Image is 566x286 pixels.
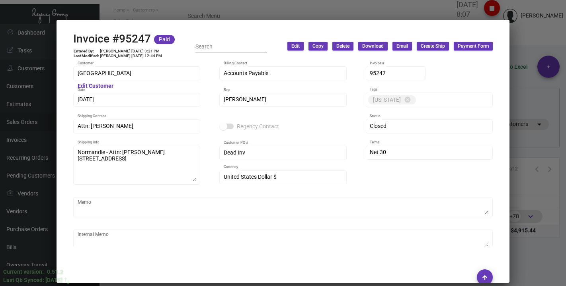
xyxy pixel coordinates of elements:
[47,268,63,276] div: 0.51.2
[73,49,100,54] td: Entered By:
[368,95,416,104] mat-chip: [US_STATE]
[396,43,408,50] span: Email
[421,43,445,50] span: Create Ship
[308,42,328,50] button: Copy
[100,54,162,58] td: [PERSON_NAME] [DATE] 12:44 PM
[362,43,384,50] span: Download
[3,268,44,276] div: Current version:
[78,83,113,89] mat-hint: Edit Customer
[154,35,175,44] mat-chip: Paid
[73,54,100,58] td: Last Modified:
[287,42,304,50] button: Edit
[312,43,324,50] span: Copy
[237,122,279,131] span: Regency Contact
[358,42,388,50] button: Download
[404,96,411,103] mat-icon: cancel
[3,276,62,284] div: Last Qb Synced: [DATE]
[370,123,386,129] span: Closed
[100,49,162,54] td: [PERSON_NAME] [DATE] 3:21 PM
[336,43,349,50] span: Delete
[417,42,449,50] button: Create Ship
[332,42,353,50] button: Delete
[73,32,151,46] h2: Invoice #95247
[454,42,493,50] button: Payment Form
[392,42,412,50] button: Email
[291,43,300,50] span: Edit
[458,43,489,50] span: Payment Form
